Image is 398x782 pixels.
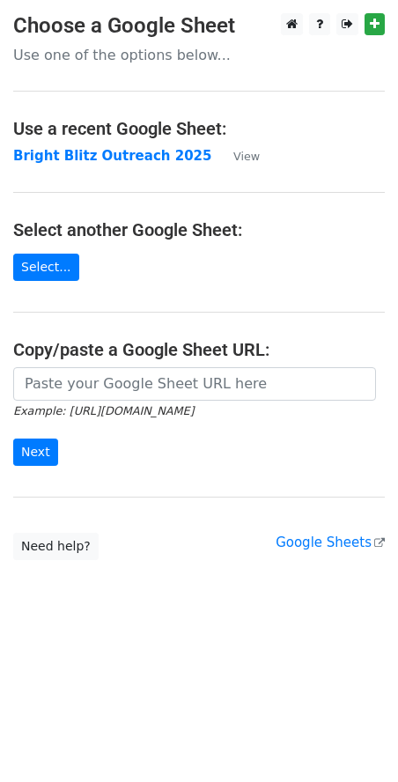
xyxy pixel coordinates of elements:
input: Next [13,439,58,466]
p: Use one of the options below... [13,46,385,64]
small: View [233,150,260,163]
small: Example: [URL][DOMAIN_NAME] [13,404,194,417]
h3: Choose a Google Sheet [13,13,385,39]
input: Paste your Google Sheet URL here [13,367,376,401]
a: View [216,148,260,164]
a: Need help? [13,533,99,560]
a: Select... [13,254,79,281]
a: Google Sheets [276,535,385,550]
a: Bright Blitz Outreach 2025 [13,148,211,164]
h4: Use a recent Google Sheet: [13,118,385,139]
h4: Copy/paste a Google Sheet URL: [13,339,385,360]
h4: Select another Google Sheet: [13,219,385,240]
